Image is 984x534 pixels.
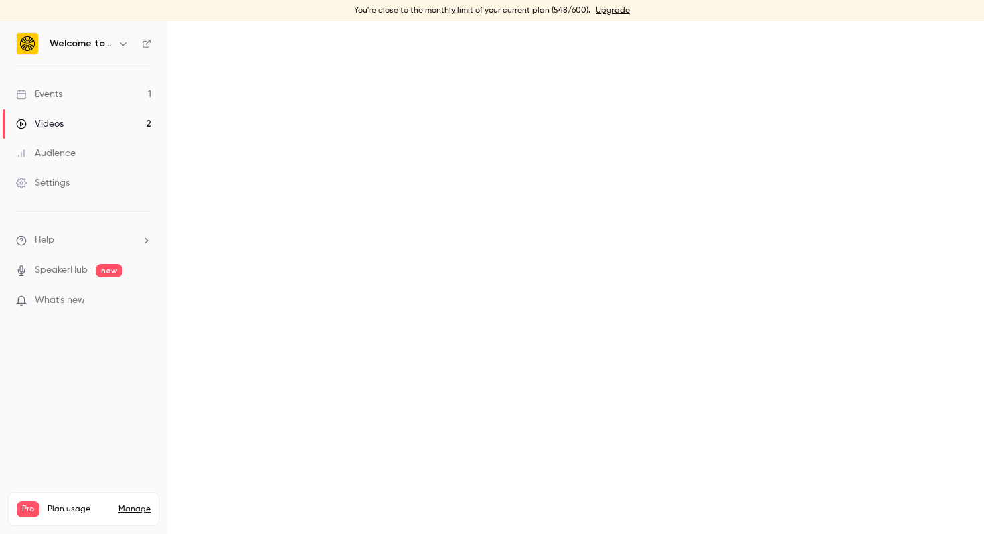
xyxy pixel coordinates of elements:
[48,504,110,515] span: Plan usage
[118,504,151,515] a: Manage
[35,293,85,308] span: What's new
[16,176,70,190] div: Settings
[16,233,151,247] li: help-dropdown-opener
[16,147,76,160] div: Audience
[35,233,54,247] span: Help
[96,264,122,277] span: new
[17,501,39,517] span: Pro
[16,88,62,101] div: Events
[35,263,88,277] a: SpeakerHub
[50,37,112,50] h6: Welcome to the Jungle
[596,5,630,16] a: Upgrade
[16,117,64,131] div: Videos
[17,33,38,54] img: Welcome to the Jungle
